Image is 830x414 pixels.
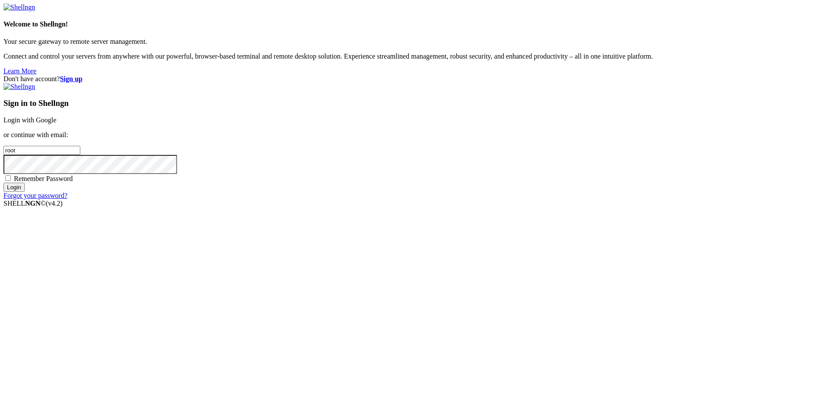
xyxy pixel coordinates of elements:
div: Don't have account? [3,75,827,83]
img: Shellngn [3,83,35,91]
a: Login with Google [3,116,56,124]
a: Forgot your password? [3,192,67,199]
span: 4.2.0 [46,200,63,207]
p: Connect and control your servers from anywhere with our powerful, browser-based terminal and remo... [3,53,827,60]
h3: Sign in to Shellngn [3,99,827,108]
img: Shellngn [3,3,35,11]
input: Remember Password [5,175,11,181]
p: or continue with email: [3,131,827,139]
p: Your secure gateway to remote server management. [3,38,827,46]
input: Login [3,183,25,192]
input: Email address [3,146,80,155]
span: Remember Password [14,175,73,182]
a: Learn More [3,67,36,75]
b: NGN [25,200,41,207]
a: Sign up [60,75,82,82]
span: SHELL © [3,200,63,207]
h4: Welcome to Shellngn! [3,20,827,28]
